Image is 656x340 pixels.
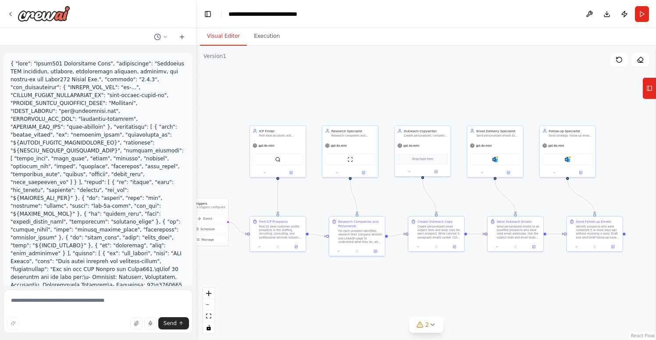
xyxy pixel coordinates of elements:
button: 2 [410,317,443,333]
button: Schedule [184,225,226,234]
div: Create personalized email subject lines and body copy for each prospect. Write concise 3-paragrap... [417,225,461,239]
button: zoom out [203,299,214,311]
div: Outreach Copywriter [404,129,448,133]
div: Create personalized, compelling email subject lines and body copy that connect Layer137's Growth ... [404,134,448,137]
g: Edge from 0b2eaf35-f476-4cc0-9264-23426a0eb2c6 to 59af0a84-ab83-4baa-abed-c1733dcc1226 [309,231,326,238]
nav: breadcrumb [228,10,297,18]
button: toggle interactivity [203,322,214,333]
g: Edge from 0457fd9f-5f41-4205-addb-3e057ed489fc to d02926da-bb9c-4d29-b840-7800b7ca8aa9 [546,231,564,236]
div: Send Outreach Emails [497,219,532,224]
span: gpt-4o-mini [259,144,275,147]
g: Edge from 62834d36-a046-4756-b217-0129a9dc2163 to dd6d2ffa-135d-4339-9e35-456aa1cbcfaf [421,179,439,213]
button: Execution [247,27,287,46]
div: ICP FinderFind ideal accounts and decision-makers that fit Layer137's target profile: staffing, r... [250,126,306,178]
div: Research companies and decision-makers to gather insights about their business, challenges, and o... [332,134,375,137]
div: Identify prospects who were contacted 5 or more days ago without receiving a reply. Draft and sen... [576,225,620,239]
h3: Triggers [195,201,225,206]
div: Create Outreach Copy [417,219,453,224]
g: Edge from 0116523d-0ac3-408e-9ba6-ba83f799e47f to 0457fd9f-5f41-4205-addb-3e057ed489fc [493,180,518,213]
img: Microsoft outlook [492,157,498,162]
g: Edge from 7a7c9f1a-ad45-44d0-9d8f-8e934887dcf0 to 0b2eaf35-f476-4cc0-9264-23426a0eb2c6 [275,180,280,213]
button: Manage [184,235,226,244]
div: Research SpecialistResearch companies and decision-makers to gather insights about their business... [322,126,378,178]
g: Edge from triggers to 0b2eaf35-f476-4cc0-9264-23426a0eb2c6 [228,220,247,236]
button: fit view [203,311,214,322]
div: Send Follow-up Emails [576,219,611,224]
button: Open in side panel [447,244,462,250]
span: 2 [425,320,429,329]
div: Email Delivery SpecialistSend personalized emails to qualified prospects and track delivery outco... [467,126,524,178]
button: Open in side panel [605,244,620,250]
div: Send strategic follow-up emails to prospects who haven't responded to initial outreach, maintaini... [549,134,592,137]
button: Open in side panel [288,244,303,250]
button: Open in side panel [496,170,521,175]
img: ScrapeWebsiteTool [348,157,353,162]
button: Open in side panel [526,244,541,250]
button: Hide left sidebar [202,8,214,20]
div: Outreach CopywriterCreate personalized, compelling email subject lines and body copy that connect... [394,126,451,177]
div: Find ICP Prospects [259,219,288,224]
div: React Flow controls [203,288,214,333]
button: No output available [347,249,367,254]
a: React Flow attribution [631,333,655,338]
p: No triggers configured [195,206,225,209]
g: Edge from 59af0a84-ab83-4baa-abed-c1733dcc1226 to dd6d2ffa-135d-4339-9e35-456aa1cbcfaf [388,231,405,238]
span: Schedule [200,227,215,231]
div: Send personalized emails to qualified prospects and track delivery outcomes, ensuring proper logg... [476,134,520,137]
div: Research Specialist [332,129,375,133]
img: Logo [18,6,70,22]
button: No output available [427,244,446,250]
button: Send [158,317,189,329]
div: Create Outreach CopyCreate personalized email subject lines and body copy for each prospect. Writ... [408,216,464,252]
span: gpt-4o-mini [476,144,492,147]
button: Click to speak your automation idea [144,317,157,329]
div: Send personalized emails to all qualified prospects who have valid email addresses. Use the subje... [497,225,541,239]
button: Switch to previous chat [150,32,171,42]
button: Open in side panel [351,170,376,175]
div: Follow-up SpecialistSend strategic follow-up emails to prospects who haven't responded to initial... [539,126,596,178]
div: Research Companies and PersonalizeFor each prospect identified, research their company website an... [329,216,385,256]
div: Find ICP ProspectsFind 20 ideal customer profile prospects in the staffing, recruiting, consultin... [250,216,306,252]
img: Microsoft outlook [565,157,570,162]
button: zoom in [203,288,214,299]
button: Visual Editor [200,27,247,46]
div: ICP Finder [259,129,303,133]
span: Manage [201,237,214,242]
g: Edge from dd6d2ffa-135d-4339-9e35-456aa1cbcfaf to 0457fd9f-5f41-4205-addb-3e057ed489fc [467,231,485,236]
button: Start a new chat [175,32,189,42]
button: No output available [268,244,288,250]
img: SerperDevTool [275,157,280,162]
button: Open in side panel [568,170,593,175]
button: No output available [585,244,604,250]
button: Open in side panel [278,170,304,175]
div: Send Outreach EmailsSend personalized emails to all qualified prospects who have valid email addr... [487,216,544,252]
div: Follow-up Specialist [549,129,592,133]
span: Event [203,217,212,221]
div: Email Delivery Specialist [476,129,520,133]
span: Drop tools here [412,157,433,161]
span: gpt-4o-mini [403,144,419,147]
button: Event [184,214,226,223]
span: gpt-4o-mini [331,144,347,147]
div: For each prospect identified, research their company website and LinkedIn page to understand what... [338,229,382,244]
button: Open in side panel [367,249,383,254]
g: Edge from c377cda5-e5ee-4ace-b4ce-e3bd327deb70 to 59af0a84-ab83-4baa-abed-c1733dcc1226 [348,180,360,213]
button: Upload files [130,317,143,329]
button: Open in side panel [423,169,449,174]
span: gpt-4o-mini [548,144,564,147]
div: Send Follow-up EmailsIdentify prospects who were contacted 5 or more days ago without receiving a... [567,216,623,252]
button: No output available [506,244,525,250]
div: Find 20 ideal customer profile prospects in the staffing, recruiting, consulting, and professiona... [259,225,303,239]
button: Improve this prompt [7,317,19,329]
div: Version 1 [203,53,226,60]
div: Research Companies and Personalize [338,219,382,228]
div: Find ideal accounts and decision-makers that fit Layer137's target profile: staffing, recruiting,... [259,134,303,137]
div: TriggersNo triggers configuredEventScheduleManage [182,198,228,246]
g: Edge from 25d09605-97fd-4a16-a525-18e162cbd0ad to d02926da-bb9c-4d29-b840-7800b7ca8aa9 [565,180,597,213]
span: Send [164,320,177,327]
